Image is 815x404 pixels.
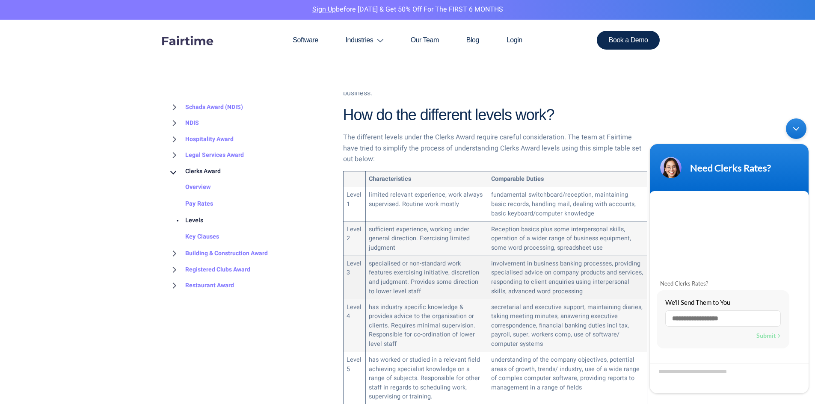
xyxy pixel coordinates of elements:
[453,20,493,61] a: Blog
[168,147,244,164] a: Legal Services Award
[646,114,813,398] iframe: SalesIQ Chatwindow
[365,221,488,256] td: sufficient experience, working under general direction. Exercising limited judgment
[488,221,647,256] td: Reception basics plus some interpersonal skills, operation of a wider range of business equipment...
[609,37,648,44] span: Book a Demo
[343,221,365,256] td: Level 2
[332,20,397,61] a: Industries
[488,187,647,221] td: fundamental switchboard/reception, maintaining basic records, handling mail, dealing with account...
[168,81,330,294] div: BROWSE TOPICS
[343,299,365,352] td: Level 4
[168,163,221,180] a: Clerks Award
[493,20,536,61] a: Login
[365,187,488,221] td: limited relevant experience, work always supervised. Routine work mostly
[343,256,365,299] td: Level 3
[168,196,213,212] a: Pay Rates
[488,256,647,299] td: involvement in business banking processes, providing specialised advice on company products and s...
[488,299,647,352] td: secretarial and executive support, maintaining diaries, taking meeting minutes, answering executi...
[397,20,453,61] a: Our Team
[365,256,488,299] td: specialised or non-standard work features exercising initiative, discretion and judgment. Provide...
[369,174,411,183] strong: Characteristics
[168,212,203,229] a: Levels
[168,262,250,278] a: Registered Clubs Award
[279,20,332,61] a: Software
[168,180,211,196] a: Overview
[168,115,199,132] a: NDIS
[312,4,336,15] a: Sign Up
[168,229,219,246] a: Key Clauses
[168,99,330,294] nav: BROWSE TOPICS
[597,31,660,50] a: Book a Demo
[343,187,365,221] td: Level 1
[168,245,268,262] a: Building & Construction Award
[168,99,243,115] a: Schads Award (NDIS)
[168,277,234,294] a: Restaurant Award
[6,4,809,15] p: before [DATE] & Get 50% Off for the FIRST 6 MONTHS
[343,105,647,125] h2: How do the different levels work?
[168,131,234,147] a: Hospitality Award
[343,132,647,165] p: The different levels under the Clerks Award require careful consideration. The team at Fairtime h...
[491,174,544,183] strong: Comparable Duties
[365,299,488,352] td: has industry specific knowledge & provides advice to the organisation or clients. Requires minima...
